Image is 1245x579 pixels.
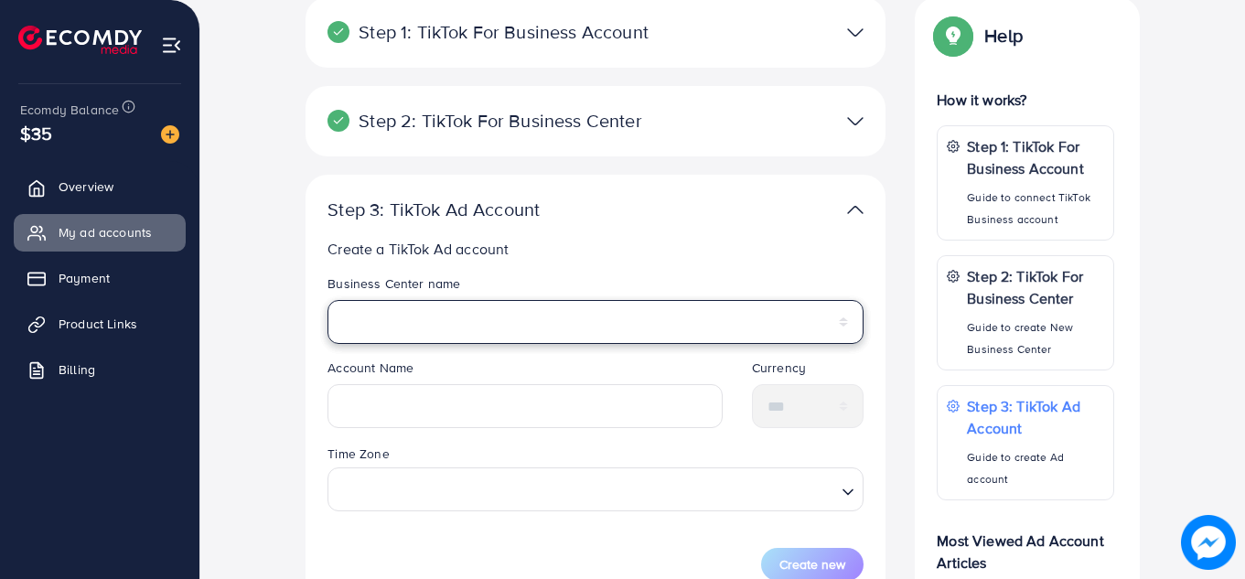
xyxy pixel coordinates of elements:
legend: Account Name [327,359,723,384]
a: My ad accounts [14,214,186,251]
span: Billing [59,360,95,379]
a: Payment [14,260,186,296]
img: logo [18,26,142,54]
span: Ecomdy Balance [20,101,119,119]
a: Billing [14,351,186,388]
img: menu [161,35,182,56]
p: Guide to create Ad account [967,446,1104,490]
p: Guide to create New Business Center [967,316,1104,360]
span: Payment [59,269,110,287]
p: Step 1: TikTok For Business Account [967,135,1104,179]
label: Time Zone [327,445,389,463]
p: Step 3: TikTok Ad Account [327,198,675,220]
input: Search for option [336,472,834,506]
img: image [161,125,179,144]
p: Step 2: TikTok For Business Center [327,110,675,132]
legend: Currency [752,359,864,384]
p: Guide to connect TikTok Business account [967,187,1104,231]
img: TikTok partner [847,19,864,46]
p: Create a TikTok Ad account [327,238,864,260]
p: Step 3: TikTok Ad Account [967,395,1104,439]
p: Step 2: TikTok For Business Center [967,265,1104,309]
p: Step 1: TikTok For Business Account [327,21,675,43]
span: Overview [59,177,113,196]
legend: Business Center name [327,274,864,300]
p: Most Viewed Ad Account Articles [937,515,1114,574]
p: How it works? [937,89,1114,111]
p: Help [984,25,1023,47]
img: image [1181,515,1236,570]
img: Popup guide [937,19,970,52]
a: Overview [14,168,186,205]
img: TikTok partner [847,197,864,223]
div: Search for option [327,467,864,511]
a: Product Links [14,306,186,342]
span: Product Links [59,315,137,333]
img: TikTok partner [847,108,864,134]
span: My ad accounts [59,223,152,241]
span: $35 [20,120,52,146]
span: Create new [779,555,845,574]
